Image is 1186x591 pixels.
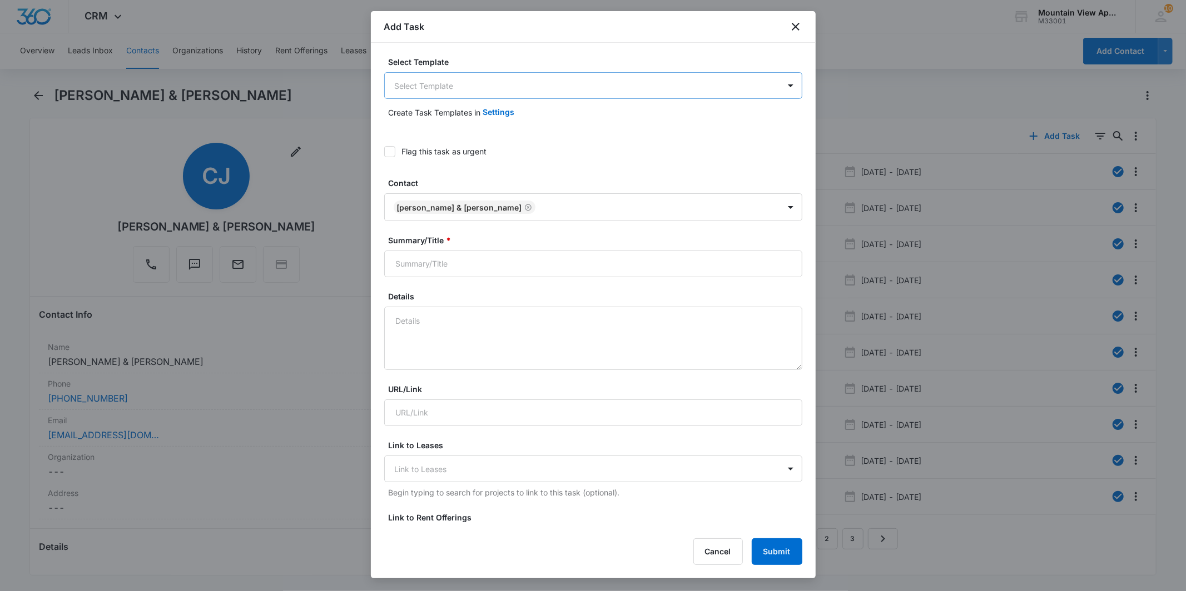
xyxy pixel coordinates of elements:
[752,538,802,565] button: Submit
[389,177,807,189] label: Contact
[389,291,807,302] label: Details
[402,146,487,157] div: Flag this task as urgent
[397,203,522,212] div: [PERSON_NAME] & [PERSON_NAME]
[384,399,802,426] input: URL/Link
[389,439,807,451] label: Link to Leases
[389,512,807,523] label: Link to Rent Offerings
[389,383,807,395] label: URL/Link
[389,107,481,118] p: Create Task Templates in
[483,99,515,126] button: Settings
[522,203,532,211] div: Remove Christopher, Joshua & Erminia Medina
[693,538,743,565] button: Cancel
[789,20,802,33] button: close
[384,251,802,277] input: Summary/Title
[389,234,807,246] label: Summary/Title
[389,56,807,68] label: Select Template
[389,487,802,498] p: Begin typing to search for projects to link to this task (optional).
[384,20,425,33] h1: Add Task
